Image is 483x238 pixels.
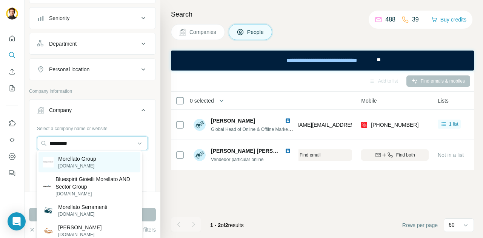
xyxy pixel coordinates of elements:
img: Avatar [6,8,18,20]
span: Global Head of Online & Offline Marketing [211,126,295,132]
p: 39 [412,15,419,24]
p: Company information [29,88,156,95]
span: Rows per page [402,221,438,229]
img: LinkedIn logo [285,118,291,124]
span: Not in a list [438,152,464,158]
span: Vendedor particular online [211,157,263,162]
p: Morellato Group [58,155,96,163]
button: Seniority [29,9,155,27]
button: Buy credits [431,14,466,25]
span: results [210,222,244,228]
button: Enrich CSV [6,65,18,78]
span: Find both [396,152,415,158]
img: provider prospeo logo [361,121,367,129]
span: [PERSON_NAME] [211,118,255,124]
p: 60 [449,221,455,229]
p: 488 [385,15,395,24]
img: Avatar [194,149,206,161]
img: LinkedIn logo [285,148,291,154]
div: Company [49,106,72,114]
p: [DOMAIN_NAME] [58,211,107,218]
img: Bluespirit Gioielli Morellato AND Sector Group [43,183,51,190]
button: Department [29,35,155,53]
span: 0 selected [190,97,214,104]
button: Dashboard [6,150,18,163]
div: Select a company name or website [37,122,148,132]
span: 2 [225,222,228,228]
button: Feedback [6,166,18,180]
span: [PHONE_NUMBER] [371,122,418,128]
img: Morellato Group [43,157,54,167]
h4: Search [171,9,474,20]
p: [DOMAIN_NAME] [58,163,96,169]
img: Avatar [194,119,206,131]
p: [DOMAIN_NAME] [55,190,135,197]
button: Personal location [29,60,155,78]
button: Use Surfe on LinkedIn [6,117,18,130]
span: Lists [438,97,449,104]
button: Company [29,101,155,122]
iframe: Banner [171,51,474,71]
span: [PERSON_NAME] [PERSON_NAME] [211,148,301,154]
p: [DOMAIN_NAME] [58,231,102,238]
span: Mobile [361,97,377,104]
button: Find email [259,149,352,161]
span: 1 list [449,121,458,127]
button: Clear [29,226,51,233]
p: Bluespirit Gioielli Morellato AND Sector Group [55,175,135,190]
span: Find email [300,152,320,158]
button: Search [6,48,18,62]
button: Use Surfe API [6,133,18,147]
button: My lists [6,81,18,95]
button: Quick start [6,32,18,45]
button: Find both [361,149,429,161]
div: Open Intercom Messenger [8,212,26,230]
span: of [221,222,225,228]
span: People [247,28,265,36]
p: [PERSON_NAME] [58,224,102,231]
img: Morellato Serramenti [43,205,54,216]
img: Flavia Morellato [43,226,54,236]
span: [PERSON_NAME][EMAIL_ADDRESS][DOMAIN_NAME] [269,122,401,128]
div: Department [49,40,77,48]
span: Companies [189,28,217,36]
span: 1 - 2 [210,222,221,228]
p: Morellato Serramenti [58,203,107,211]
div: Personal location [49,66,89,73]
div: Seniority [49,14,69,22]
